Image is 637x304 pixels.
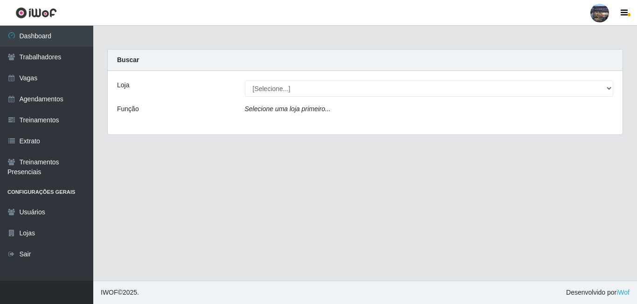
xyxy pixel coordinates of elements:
i: Selecione uma loja primeiro... [245,105,331,113]
label: Loja [117,80,129,90]
label: Função [117,104,139,114]
strong: Buscar [117,56,139,64]
img: CoreUI Logo [15,7,57,19]
a: iWof [616,289,630,296]
span: IWOF [101,289,118,296]
span: Desenvolvido por [566,288,630,297]
span: © 2025 . [101,288,139,297]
